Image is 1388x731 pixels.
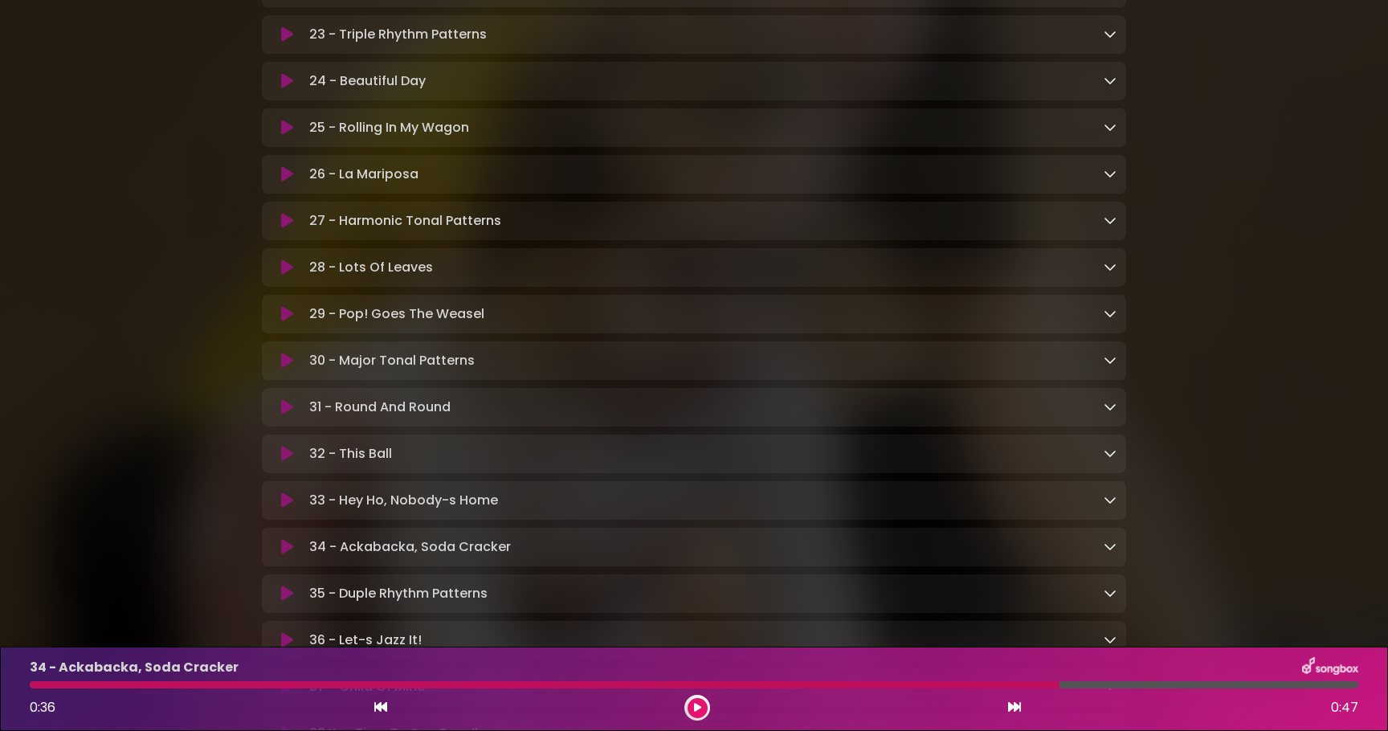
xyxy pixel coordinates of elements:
p: 34 - Ackabacka, Soda Cracker [30,658,239,677]
p: 28 - Lots Of Leaves [309,258,433,277]
p: 26 - La Mariposa [309,165,418,184]
img: songbox-logo-white.png [1302,657,1358,678]
p: 32 - This Ball [309,444,392,464]
p: 29 - Pop! Goes The Weasel [309,304,484,324]
p: 31 - Round And Round [309,398,451,417]
p: 27 - Harmonic Tonal Patterns [309,211,501,231]
p: 25 - Rolling In My Wagon [309,118,469,137]
p: 35 - Duple Rhythm Patterns [309,584,488,603]
span: 0:36 [30,698,55,717]
p: 33 - Hey Ho, Nobody-s Home [309,491,498,510]
p: 23 - Triple Rhythm Patterns [309,25,487,44]
span: 0:47 [1331,698,1358,717]
p: 36 - Let-s Jazz It! [309,631,422,650]
p: 34 - Ackabacka, Soda Cracker [309,537,511,557]
p: 24 - Beautiful Day [309,71,426,91]
p: 30 - Major Tonal Patterns [309,351,475,370]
